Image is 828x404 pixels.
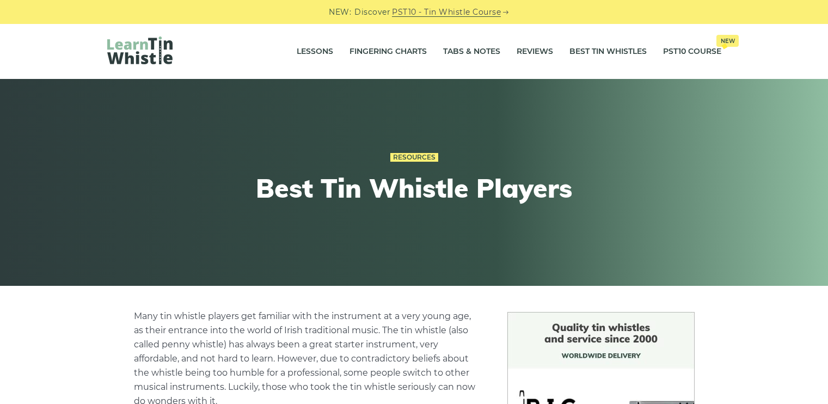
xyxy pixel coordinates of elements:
span: New [716,35,739,47]
a: Resources [390,153,438,162]
a: Reviews [517,38,553,65]
a: Lessons [297,38,333,65]
a: Best Tin Whistles [569,38,647,65]
a: Tabs & Notes [443,38,500,65]
h1: Best Tin Whistle Players [214,173,615,204]
a: PST10 CourseNew [663,38,721,65]
img: LearnTinWhistle.com [107,36,173,64]
a: Fingering Charts [349,38,427,65]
